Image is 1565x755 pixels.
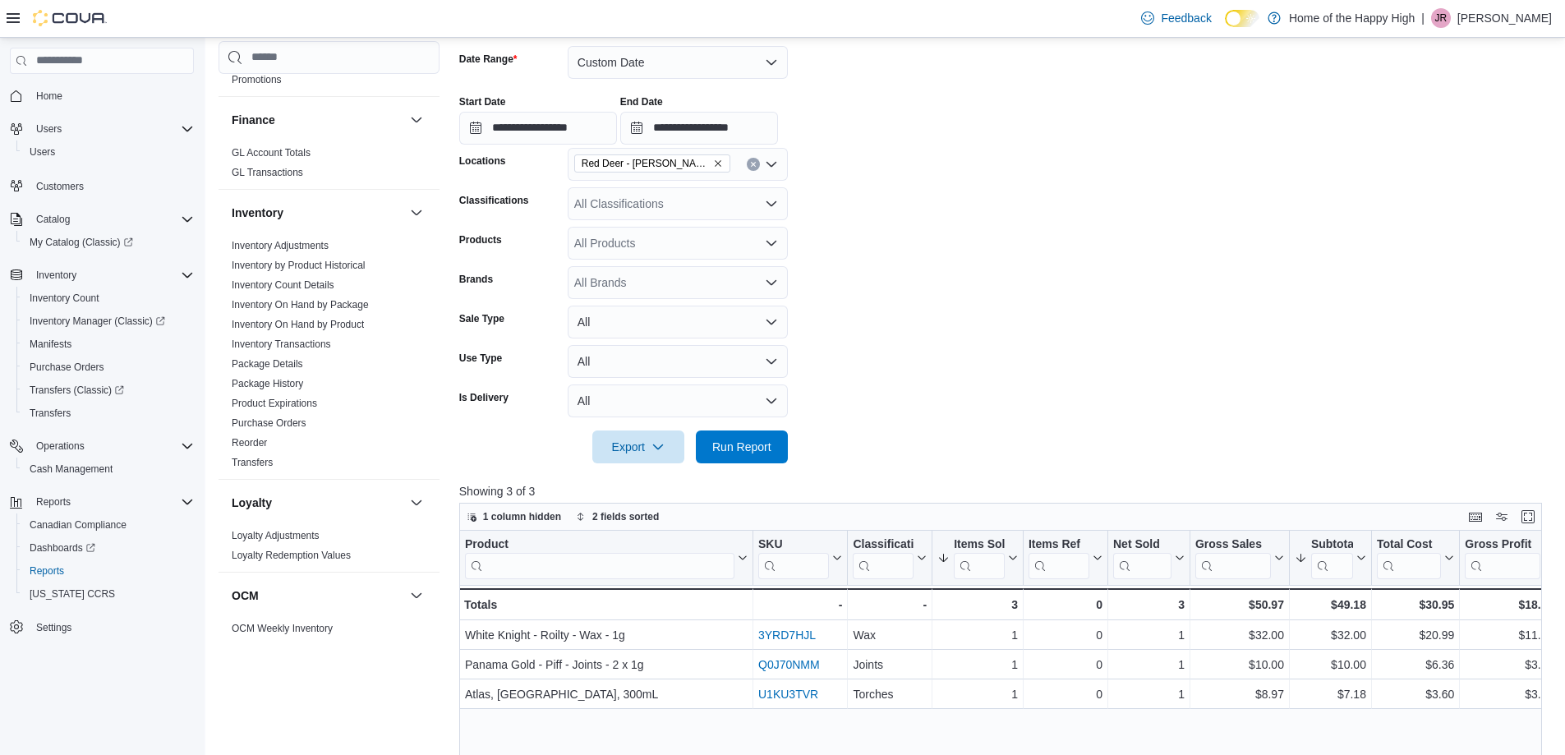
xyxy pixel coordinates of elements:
[232,279,334,291] a: Inventory Count Details
[460,507,568,527] button: 1 column hidden
[853,537,914,579] div: Classification
[36,180,84,193] span: Customers
[232,549,351,562] span: Loyalty Redemption Values
[10,77,194,682] nav: Complex example
[23,380,194,400] span: Transfers (Classic)
[568,384,788,417] button: All
[23,515,133,535] a: Canadian Compliance
[36,90,62,103] span: Home
[853,537,914,553] div: Classification
[1466,507,1485,527] button: Keyboard shortcuts
[16,379,200,402] a: Transfers (Classic)
[407,493,426,513] button: Loyalty
[232,147,311,159] a: GL Account Totals
[30,384,124,397] span: Transfers (Classic)
[30,175,194,196] span: Customers
[232,436,267,449] span: Reorder
[30,617,194,638] span: Settings
[459,112,617,145] input: Press the down key to open a popover containing a calendar.
[1465,595,1553,615] div: $18.23
[23,538,102,558] a: Dashboards
[219,236,440,479] div: Inventory
[1029,655,1102,674] div: 0
[30,265,83,285] button: Inventory
[407,203,426,223] button: Inventory
[3,615,200,639] button: Settings
[232,495,403,511] button: Loyalty
[483,510,561,523] span: 1 column hidden
[232,357,303,371] span: Package Details
[1225,27,1226,28] span: Dark Mode
[219,619,440,645] div: OCM
[23,380,131,400] a: Transfers (Classic)
[765,237,778,250] button: Open list of options
[1295,655,1366,674] div: $10.00
[232,417,306,429] a: Purchase Orders
[232,205,403,221] button: Inventory
[1195,625,1284,645] div: $32.00
[232,74,282,85] a: Promotions
[3,84,200,108] button: Home
[232,456,273,469] span: Transfers
[407,586,426,605] button: OCM
[232,377,303,390] span: Package History
[219,526,440,572] div: Loyalty
[1113,537,1171,579] div: Net Sold
[1377,595,1454,615] div: $30.95
[1113,655,1185,674] div: 1
[232,73,282,86] span: Promotions
[1465,684,1553,704] div: $3.58
[465,537,734,579] div: Product
[23,232,140,252] a: My Catalog (Classic)
[232,260,366,271] a: Inventory by Product Historical
[30,177,90,196] a: Customers
[232,279,334,292] span: Inventory Count Details
[3,173,200,197] button: Customers
[16,333,200,356] button: Manifests
[853,537,927,579] button: Classification
[954,537,1005,553] div: Items Sold
[23,561,71,581] a: Reports
[1295,537,1366,579] button: Subtotal
[23,232,194,252] span: My Catalog (Classic)
[1377,537,1454,579] button: Total Cost
[1377,625,1454,645] div: $20.99
[23,357,194,377] span: Purchase Orders
[459,233,502,246] label: Products
[758,537,842,579] button: SKU
[568,345,788,378] button: All
[1465,537,1540,579] div: Gross Profit
[602,430,674,463] span: Export
[30,518,127,532] span: Canadian Compliance
[30,236,133,249] span: My Catalog (Classic)
[30,86,69,106] a: Home
[23,403,77,423] a: Transfers
[3,435,200,458] button: Operations
[758,658,820,671] a: Q0J70NMM
[232,259,366,272] span: Inventory by Product Historical
[30,338,71,351] span: Manifests
[219,143,440,189] div: Finance
[232,378,303,389] a: Package History
[1492,507,1512,527] button: Display options
[582,155,710,172] span: Red Deer - [PERSON_NAME][GEOGRAPHIC_DATA] - Fire & Flower
[1295,684,1366,704] div: $7.18
[747,158,760,171] button: Clear input
[765,276,778,289] button: Open list of options
[459,391,509,404] label: Is Delivery
[1377,537,1441,579] div: Total Cost
[1225,10,1259,27] input: Dark Mode
[232,318,364,331] span: Inventory On Hand by Product
[16,356,200,379] button: Purchase Orders
[1465,625,1553,645] div: $11.01
[232,358,303,370] a: Package Details
[23,311,172,331] a: Inventory Manager (Classic)
[712,439,771,455] span: Run Report
[23,334,78,354] a: Manifests
[16,140,200,163] button: Users
[36,621,71,634] span: Settings
[459,352,502,365] label: Use Type
[3,264,200,287] button: Inventory
[765,158,778,171] button: Open list of options
[464,595,748,615] div: Totals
